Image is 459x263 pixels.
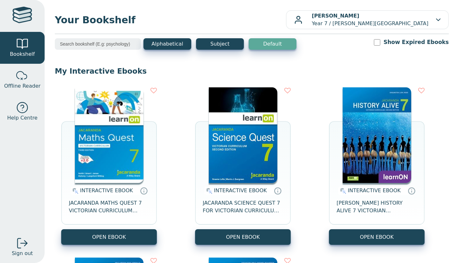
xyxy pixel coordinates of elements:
button: OPEN EBOOK [329,229,425,245]
input: Search bookshelf (E.g: psychology) [55,38,141,50]
span: Help Centre [7,114,37,122]
a: Interactive eBooks are accessed online via the publisher’s portal. They contain interactive resou... [274,187,281,194]
img: b87b3e28-4171-4aeb-a345-7fa4fe4e6e25.jpg [75,87,143,183]
button: Subject [196,38,244,50]
a: Interactive eBooks are accessed online via the publisher’s portal. They contain interactive resou... [408,187,415,194]
span: Offline Reader [4,82,40,90]
span: JACARANDA SCIENCE QUEST 7 FOR VICTORIAN CURRICULUM LEARNON 2E EBOOK [203,199,283,215]
img: interactive.svg [70,187,78,195]
span: Your Bookshelf [55,13,286,27]
a: Interactive eBooks are accessed online via the publisher’s portal. They contain interactive resou... [140,187,148,194]
span: Bookshelf [10,50,35,58]
span: Sign out [12,250,33,257]
span: INTERACTIVE EBOOK [214,187,267,194]
span: [PERSON_NAME] HISTORY ALIVE 7 VICTORIAN CURRICULUM LEARNON EBOOK 2E [337,199,417,215]
button: OPEN EBOOK [61,229,157,245]
button: Alphabetical [143,38,191,50]
label: Show Expired Ebooks [383,38,449,46]
p: Year 7 / [PERSON_NAME][GEOGRAPHIC_DATA] [312,12,428,27]
button: [PERSON_NAME]Year 7 / [PERSON_NAME][GEOGRAPHIC_DATA] [286,10,449,29]
p: My Interactive Ebooks [55,66,449,76]
img: interactive.svg [204,187,212,195]
img: d4781fba-7f91-e911-a97e-0272d098c78b.jpg [343,87,411,183]
span: INTERACTIVE EBOOK [348,187,401,194]
button: OPEN EBOOK [195,229,291,245]
img: 329c5ec2-5188-ea11-a992-0272d098c78b.jpg [209,87,277,183]
img: interactive.svg [338,187,346,195]
span: INTERACTIVE EBOOK [80,187,133,194]
button: Default [249,38,296,50]
span: JACARANDA MATHS QUEST 7 VICTORIAN CURRICULUM LEARNON EBOOK 3E [69,199,149,215]
b: [PERSON_NAME] [312,13,359,19]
